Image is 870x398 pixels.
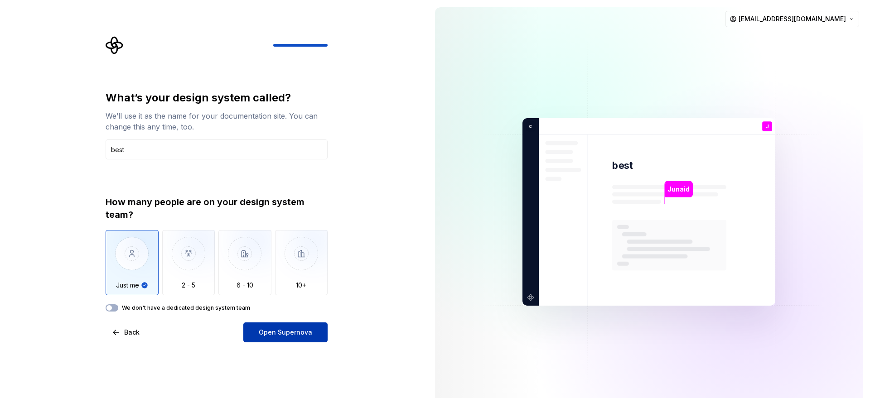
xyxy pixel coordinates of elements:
[612,159,633,172] p: best
[259,328,312,337] span: Open Supernova
[106,322,147,342] button: Back
[725,11,859,27] button: [EMAIL_ADDRESS][DOMAIN_NAME]
[526,122,532,130] p: c
[122,304,250,312] label: We don't have a dedicated design system team
[124,328,140,337] span: Back
[106,110,328,132] div: We’ll use it as the name for your documentation site. You can change this any time, too.
[243,322,328,342] button: Open Supernova
[106,139,328,159] input: Design system name
[106,196,328,221] div: How many people are on your design system team?
[766,124,768,129] p: J
[106,36,124,54] svg: Supernova Logo
[106,91,328,105] div: What’s your design system called?
[667,184,690,194] p: Junaid
[739,14,846,24] span: [EMAIL_ADDRESS][DOMAIN_NAME]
